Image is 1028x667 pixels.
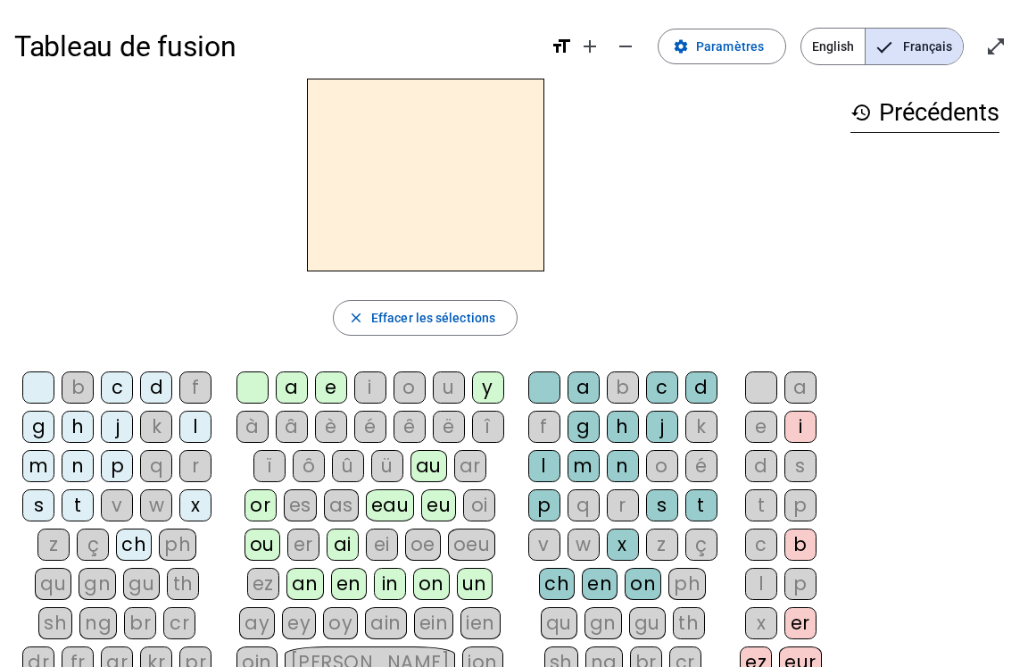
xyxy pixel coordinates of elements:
div: è [315,411,347,443]
div: s [646,489,678,521]
div: ey [282,607,316,639]
div: b [784,529,817,561]
div: u [433,371,465,404]
div: oi [463,489,495,521]
div: v [528,529,560,561]
div: d [745,450,777,482]
div: th [673,607,705,639]
div: ain [365,607,407,639]
button: Entrer en plein écran [978,29,1014,64]
h1: Tableau de fusion [14,18,536,75]
div: w [140,489,172,521]
div: ç [77,529,109,561]
div: qu [541,607,577,639]
div: v [101,489,133,521]
div: er [287,529,319,561]
div: ez [247,568,279,600]
button: Paramètres [658,29,786,64]
div: on [625,568,661,600]
div: d [140,371,172,404]
div: c [646,371,678,404]
div: â [276,411,308,443]
div: as [324,489,359,521]
span: Français [866,29,963,64]
div: t [685,489,717,521]
div: o [394,371,426,404]
div: a [784,371,817,404]
div: h [62,411,94,443]
div: h [607,411,639,443]
div: j [101,411,133,443]
div: ç [685,529,717,561]
mat-icon: close [348,310,364,326]
div: eau [366,489,415,521]
div: a [276,371,308,404]
mat-icon: add [579,36,601,57]
div: d [685,371,717,404]
div: or [245,489,277,521]
div: m [568,450,600,482]
div: l [528,450,560,482]
div: r [607,489,639,521]
div: à [236,411,269,443]
div: i [354,371,386,404]
div: on [413,568,450,600]
div: qu [35,568,71,600]
div: n [62,450,94,482]
div: r [179,450,211,482]
div: l [745,568,777,600]
div: é [685,450,717,482]
div: gn [584,607,622,639]
span: Paramètres [696,36,764,57]
div: br [124,607,156,639]
div: ai [327,529,359,561]
div: e [315,371,347,404]
div: c [101,371,133,404]
div: en [582,568,618,600]
div: q [568,489,600,521]
div: z [37,529,70,561]
div: m [22,450,54,482]
div: gn [79,568,116,600]
div: p [528,489,560,521]
div: x [745,607,777,639]
div: an [286,568,324,600]
div: p [784,489,817,521]
div: ph [159,529,196,561]
div: oy [323,607,358,639]
div: b [62,371,94,404]
div: s [784,450,817,482]
div: ï [253,450,286,482]
div: g [568,411,600,443]
button: Diminuer la taille de la police [608,29,643,64]
div: in [374,568,406,600]
div: oe [405,529,441,561]
div: y [472,371,504,404]
div: î [472,411,504,443]
div: k [140,411,172,443]
div: ar [454,450,486,482]
div: ay [239,607,275,639]
div: é [354,411,386,443]
div: er [784,607,817,639]
button: Effacer les sélections [333,300,518,336]
div: b [607,371,639,404]
div: ou [245,529,280,561]
div: p [101,450,133,482]
div: ch [539,568,575,600]
div: en [331,568,367,600]
div: eu [421,489,456,521]
div: th [167,568,199,600]
div: q [140,450,172,482]
div: ë [433,411,465,443]
mat-button-toggle-group: Language selection [800,28,964,65]
mat-icon: format_size [551,36,572,57]
div: cr [163,607,195,639]
div: z [646,529,678,561]
mat-icon: open_in_full [985,36,1007,57]
div: û [332,450,364,482]
div: es [284,489,317,521]
div: c [745,529,777,561]
div: i [784,411,817,443]
div: un [457,568,493,600]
